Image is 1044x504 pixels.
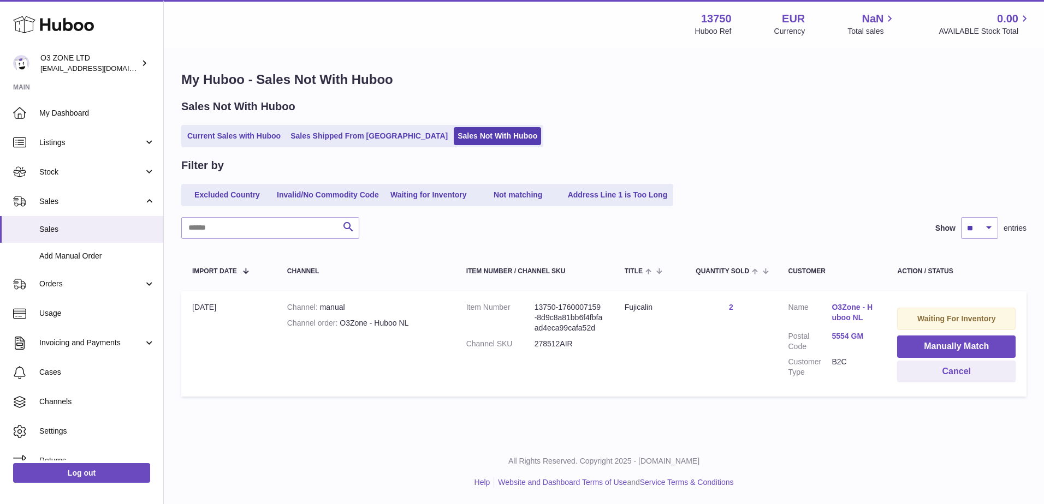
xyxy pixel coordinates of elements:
span: Stock [39,167,144,177]
span: [EMAIL_ADDRESS][DOMAIN_NAME] [40,64,161,73]
span: entries [1004,223,1027,233]
dd: 278512AIR [535,339,603,349]
a: Waiting for Inventory [385,186,472,204]
span: Channels [39,397,155,407]
div: Huboo Ref [695,26,732,37]
button: Manually Match [897,335,1016,358]
button: Cancel [897,361,1016,383]
span: My Dashboard [39,108,155,118]
span: NaN [862,11,883,26]
a: 2 [729,303,733,311]
img: hello@o3zoneltd.co.uk [13,55,29,71]
a: Excluded Country [183,186,271,204]
a: Log out [13,463,150,483]
a: Sales Shipped From [GEOGRAPHIC_DATA] [287,127,452,145]
span: Add Manual Order [39,251,155,261]
span: Sales [39,196,144,207]
strong: EUR [782,11,805,26]
a: Not matching [474,186,562,204]
li: and [494,477,733,488]
dt: Customer Type [788,357,832,377]
a: Service Terms & Conditions [640,478,734,487]
a: Invalid/No Commodity Code [273,186,383,204]
span: Usage [39,308,155,319]
span: Import date [192,268,237,275]
div: Customer [788,268,875,275]
div: Action / Status [897,268,1016,275]
div: Item Number / Channel SKU [466,268,603,275]
strong: 13750 [701,11,732,26]
h2: Sales Not With Huboo [181,99,295,114]
dt: Name [788,302,832,326]
dd: 13750-1760007159-8d9c8a81bb6f4fbfaad4eca99cafa52d [535,302,603,333]
h1: My Huboo - Sales Not With Huboo [181,71,1027,88]
span: Invoicing and Payments [39,338,144,348]
a: Address Line 1 is Too Long [564,186,672,204]
p: All Rights Reserved. Copyright 2025 - [DOMAIN_NAME] [173,456,1035,466]
strong: Channel order [287,319,340,327]
a: O3Zone - Huboo NL [832,302,875,323]
span: Settings [39,426,155,436]
span: Quantity Sold [696,268,749,275]
h2: Filter by [181,158,224,173]
strong: Waiting For Inventory [917,314,995,323]
dt: Postal Code [788,331,832,352]
dt: Item Number [466,302,535,333]
span: Total sales [847,26,896,37]
dt: Channel SKU [466,339,535,349]
div: manual [287,302,444,313]
div: Fujicalin [625,302,674,313]
label: Show [935,223,956,233]
a: 5554 GM [832,331,875,341]
div: Channel [287,268,444,275]
a: Help [474,478,490,487]
td: [DATE] [181,291,276,397]
span: AVAILABLE Stock Total [939,26,1031,37]
a: 0.00 AVAILABLE Stock Total [939,11,1031,37]
div: O3 ZONE LTD [40,53,139,74]
span: Returns [39,455,155,466]
a: Current Sales with Huboo [183,127,284,145]
a: Sales Not With Huboo [454,127,541,145]
a: NaN Total sales [847,11,896,37]
div: O3Zone - Huboo NL [287,318,444,328]
span: Sales [39,224,155,235]
span: Listings [39,137,144,148]
strong: Channel [287,303,320,311]
span: Orders [39,279,144,289]
a: Website and Dashboard Terms of Use [498,478,627,487]
span: Title [625,268,643,275]
span: 0.00 [997,11,1018,26]
span: Cases [39,367,155,377]
div: Currency [774,26,805,37]
dd: B2C [832,357,875,377]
